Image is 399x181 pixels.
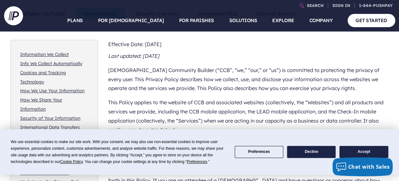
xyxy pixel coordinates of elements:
button: Preferences [235,146,283,158]
span: Chat with Sales [348,163,390,170]
a: How We Use Your Information [20,88,85,94]
div: We use essential cookies to make our site work. With your consent, we may also use non-essential ... [11,139,227,165]
a: EXPLORE [272,9,294,32]
a: Cookies and Tracking Technology [20,70,66,85]
a: PLANS [67,9,83,32]
a: Info We Collect Automatically [20,61,82,66]
p: This Policy applies to the website of CCB and associated websites (collectively, the “Websites”) ... [108,95,391,137]
button: Decline [287,146,336,158]
div: Effective Date: [DATE] [108,40,391,49]
span: Preferences [187,160,207,164]
a: COMPANY [309,9,333,32]
a: Information We Collect [20,51,69,57]
button: Chat with Sales [332,157,393,176]
em: Last updated: [DATE] [108,53,159,59]
p: [DEMOGRAPHIC_DATA] Community Builder (“CCB”, “we,” “our,” or “us”) is committed to protecting the... [108,63,391,95]
a: Security of Your Information [20,115,80,121]
span: Cookie Policy [60,160,83,164]
a: SOLUTIONS [229,9,257,32]
a: FOR [DEMOGRAPHIC_DATA] [98,9,164,32]
a: How We Share Your Information [20,97,62,112]
a: GET STARTED [348,14,395,27]
a: FOR PARISHES [179,9,214,32]
a: International Data Transfers [20,124,80,130]
button: Accept [339,146,388,158]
